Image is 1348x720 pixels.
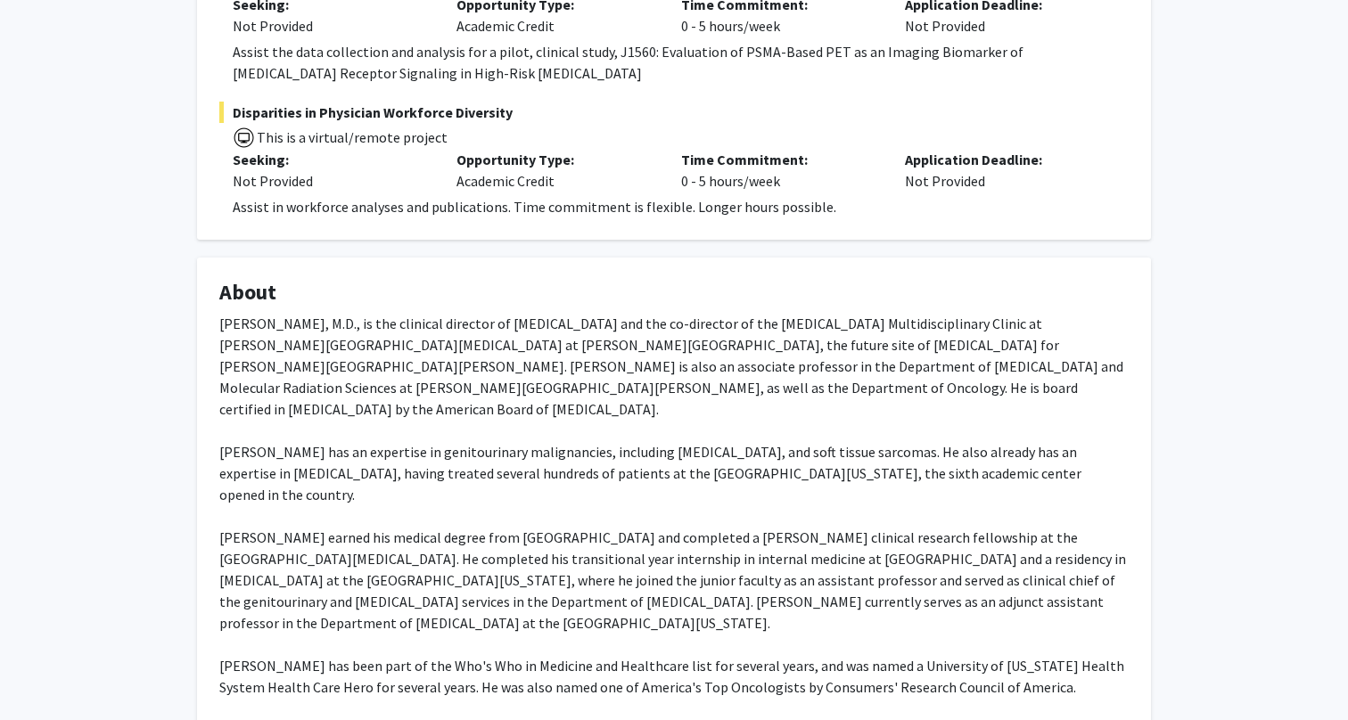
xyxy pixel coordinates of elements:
[233,196,1129,217] div: Assist in workforce analyses and publications. Time commitment is flexible. Longer hours possible.
[892,149,1115,192] div: Not Provided
[443,149,667,192] div: Academic Credit
[13,640,76,707] iframe: Chat
[681,149,878,170] p: Time Commitment:
[233,41,1129,84] div: Assist the data collection and analysis for a pilot, clinical study, J1560: Evaluation of PSMA-Ba...
[255,128,448,146] span: This is a virtual/remote project
[233,15,430,37] div: Not Provided
[905,149,1102,170] p: Application Deadline:
[668,149,892,192] div: 0 - 5 hours/week
[219,102,1129,123] span: Disparities in Physician Workforce Diversity
[233,149,430,170] p: Seeking:
[233,170,430,192] div: Not Provided
[219,280,1129,306] h4: About
[456,149,653,170] p: Opportunity Type:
